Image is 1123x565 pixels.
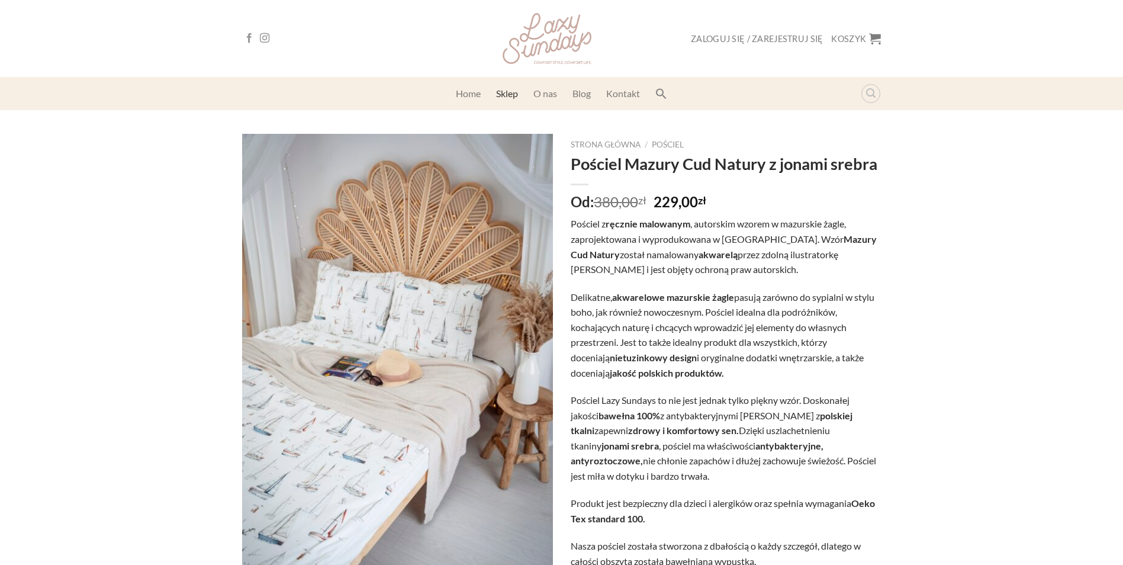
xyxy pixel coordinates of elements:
[571,393,881,484] p: Pościel Lazy Sundays to nie jest jednak tylko piękny wzór. Doskonałej jakości z antybakteryjnymi ...
[571,290,881,381] p: Delikatne, pasują zarówno do sypialni w stylu boho, jak również nowoczesnym. Pościel idealna dla ...
[638,195,646,206] span: zł
[698,195,706,206] span: zł
[691,28,823,50] a: Zaloguj się / Zarejestruj się
[496,83,518,104] a: Sklep
[571,233,877,260] strong: Mazury Cud Natury
[533,83,557,104] a: O nas
[244,33,254,44] a: Follow on Facebook
[606,218,690,229] strong: ręcznie malowanym
[831,34,866,44] span: Koszyk
[260,33,269,44] a: Follow on Instagram
[594,193,646,210] bdi: 380,00
[503,13,591,64] img: Lazy Sundays
[831,25,881,52] a: Koszyk
[606,83,640,104] a: Kontakt
[571,153,881,174] h1: Pościel Mazury Cud Natury z jonami srebra
[610,352,697,363] strong: nietuzinkowy design
[628,425,739,436] strong: zdrowy i komfortowy sen.
[610,367,724,378] strong: jakość polskich produktów.
[612,291,734,303] strong: akwarelowe mazurskie żagle
[572,83,591,104] a: Blog
[571,216,881,277] p: Pościel z , autorskim wzorem w mazurskie żagle, zaprojektowana i wyprodukowana w [GEOGRAPHIC_DATA...
[861,84,880,103] a: Wyszukiwarka
[598,410,660,421] strong: bawełna 100%
[655,88,667,99] svg: Search
[654,193,706,210] bdi: 229,00
[571,496,881,526] p: Produkt jest bezpieczny dla dzieci i alergików oraz spełnia wymagania
[645,140,648,149] span: /
[456,83,481,104] a: Home
[601,440,659,451] strong: jonami srebra
[699,249,738,260] strong: akwarelą
[571,497,875,524] strong: Oeko Tex standard 100.
[571,140,641,149] a: Strona główna
[691,34,823,44] span: Zaloguj się / Zarejestruj się
[652,140,684,149] a: Pościel
[655,82,667,105] a: Search Icon Link
[571,193,594,210] span: Od:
